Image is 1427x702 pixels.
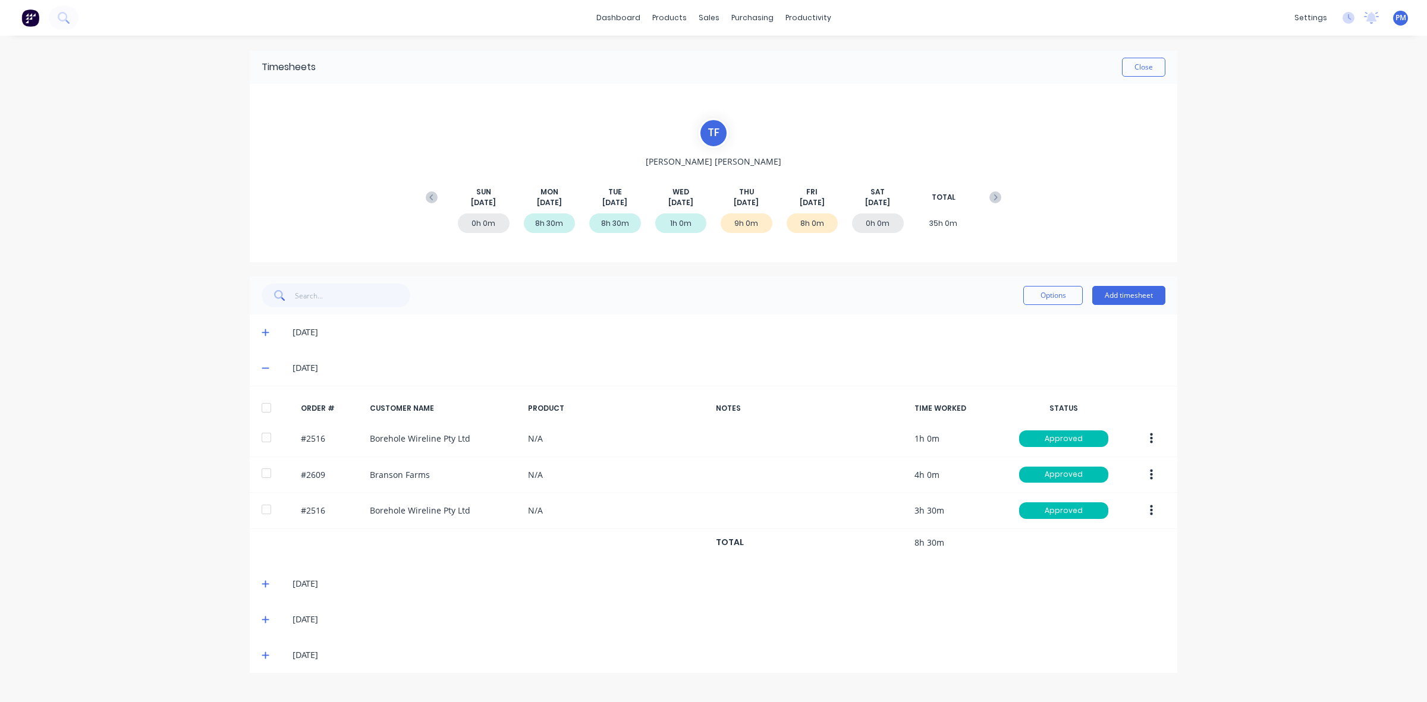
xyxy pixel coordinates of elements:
button: Approved [1019,466,1109,484]
div: 0h 0m [852,213,904,233]
span: MON [540,187,558,197]
span: WED [672,187,689,197]
span: FRI [806,187,818,197]
span: PM [1395,12,1406,23]
div: [DATE] [293,361,1165,374]
div: 1h 0m [655,213,707,233]
div: 9h 0m [721,213,772,233]
span: [DATE] [668,197,693,208]
div: products [646,9,693,27]
div: 8h 30m [589,213,641,233]
button: Approved [1019,430,1109,448]
div: STATUS [1013,403,1114,414]
span: [DATE] [602,197,627,208]
span: TOTAL [932,192,955,203]
img: Factory [21,9,39,27]
span: [PERSON_NAME] [PERSON_NAME] [646,155,781,168]
div: [DATE] [293,577,1165,590]
span: [DATE] [734,197,759,208]
span: SAT [870,187,885,197]
div: Approved [1019,430,1108,447]
span: [DATE] [865,197,890,208]
div: productivity [779,9,837,27]
div: ORDER # [301,403,360,414]
div: [DATE] [293,613,1165,626]
div: Approved [1019,502,1108,519]
div: sales [693,9,725,27]
input: Search... [295,284,411,307]
div: 8h 30m [524,213,576,233]
span: [DATE] [800,197,825,208]
button: Options [1023,286,1083,305]
button: Approved [1019,502,1109,520]
span: SUN [476,187,491,197]
span: TUE [608,187,622,197]
div: PRODUCT [528,403,706,414]
a: dashboard [590,9,646,27]
div: 35h 0m [918,213,970,233]
div: [DATE] [293,649,1165,662]
div: [DATE] [293,326,1165,339]
span: [DATE] [537,197,562,208]
div: 0h 0m [458,213,510,233]
div: Approved [1019,467,1108,483]
div: purchasing [725,9,779,27]
button: Close [1122,58,1165,77]
div: TIME WORKED [914,403,1004,414]
div: T F [699,118,728,148]
button: Add timesheet [1092,286,1165,305]
span: THU [739,187,754,197]
div: 8h 0m [787,213,838,233]
div: CUSTOMER NAME [370,403,518,414]
div: settings [1288,9,1333,27]
div: NOTES [716,403,905,414]
span: [DATE] [471,197,496,208]
div: Timesheets [262,60,316,74]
